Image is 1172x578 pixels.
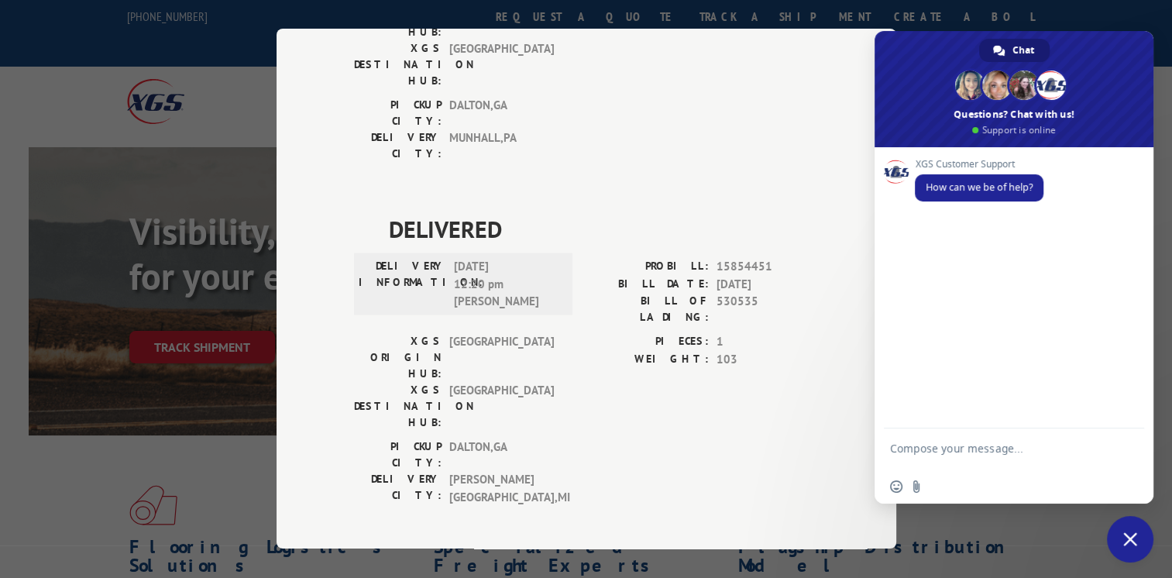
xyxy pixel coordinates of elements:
span: How can we be of help? [926,181,1033,194]
textarea: Compose your message... [890,442,1104,470]
span: DALTON , GA [449,97,554,129]
label: DELIVERY INFORMATION: [359,258,446,311]
span: 103 [717,351,819,369]
label: DELIVERY CITY: [354,129,442,162]
label: XGS DESTINATION HUB: [354,40,442,89]
span: 530535 [717,293,819,325]
label: BILL OF LADING: [586,293,709,325]
span: DALTON , GA [449,439,554,471]
span: DELIVERED [389,212,819,246]
span: Send a file [910,480,923,493]
span: [GEOGRAPHIC_DATA] [449,40,554,89]
span: 15854451 [717,258,819,276]
span: XGS Customer Support [915,159,1043,170]
span: [DATE] [717,276,819,294]
label: XGS DESTINATION HUB: [354,382,442,431]
span: Insert an emoji [890,480,902,493]
span: Chat [1012,39,1034,62]
label: WEIGHT: [586,351,709,369]
span: [DATE] 12:20 pm [PERSON_NAME] [454,258,559,311]
label: PICKUP CITY: [354,97,442,129]
div: Close chat [1107,516,1153,563]
label: PROBILL: [586,258,709,276]
span: 1 [717,333,819,351]
span: [GEOGRAPHIC_DATA] [449,333,554,382]
span: [PERSON_NAME][GEOGRAPHIC_DATA] , MI [449,471,554,506]
label: PIECES: [586,333,709,351]
span: [GEOGRAPHIC_DATA] [449,382,554,431]
label: BILL DATE: [586,276,709,294]
div: Chat [979,39,1050,62]
label: PICKUP CITY: [354,439,442,471]
label: XGS ORIGIN HUB: [354,333,442,382]
label: DELIVERY CITY: [354,471,442,506]
span: MUNHALL , PA [449,129,554,162]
